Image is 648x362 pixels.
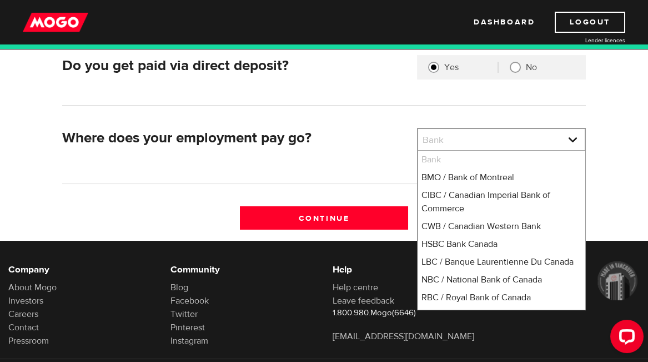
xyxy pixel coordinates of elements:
[418,289,584,306] li: RBC / Royal Bank of Canada
[8,282,57,293] a: About Mogo
[170,295,209,306] a: Facebook
[333,331,474,342] a: [EMAIL_ADDRESS][DOMAIN_NAME]
[62,57,408,75] h2: Do you get paid via direct deposit?
[62,130,408,147] h2: Where does your employment pay go?
[8,322,39,333] a: Contact
[418,235,584,253] li: HSBC Bank Canada
[444,62,498,73] label: Yes
[526,62,575,73] label: No
[418,186,584,217] li: CIBC / Canadian Imperial Bank of Commerce
[170,335,208,346] a: Instagram
[8,295,43,306] a: Investors
[333,282,378,293] a: Help centre
[333,295,394,306] a: Leave feedback
[170,309,198,320] a: Twitter
[418,151,584,168] li: Bank
[333,263,478,276] h6: Help
[170,322,205,333] a: Pinterest
[555,12,625,33] a: Logout
[418,271,584,289] li: NBC / National Bank of Canada
[601,315,648,362] iframe: LiveChat chat widget
[333,308,478,319] p: 1.800.980.Mogo(6646)
[8,309,38,320] a: Careers
[170,282,188,293] a: Blog
[510,62,521,73] input: No
[418,306,584,338] li: Scotiabank / Bank of [GEOGRAPHIC_DATA]
[474,12,535,33] a: Dashboard
[428,62,439,73] input: Yes
[418,217,584,235] li: CWB / Canadian Western Bank
[542,36,625,44] a: Lender licences
[170,263,316,276] h6: Community
[418,168,584,186] li: BMO / Bank of Montreal
[240,206,408,230] input: Continue
[23,12,88,33] img: mogo_logo-11ee424be714fa7cbb0f0f49df9e16ec.png
[418,253,584,271] li: LBC / Banque Laurentienne Du Canada
[8,335,49,346] a: Pressroom
[8,263,154,276] h6: Company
